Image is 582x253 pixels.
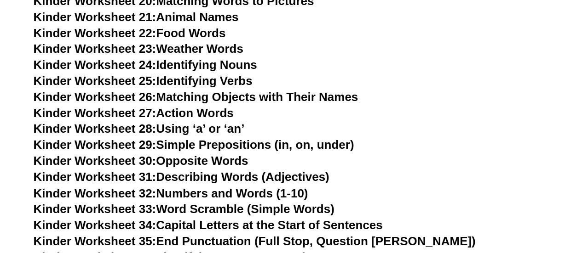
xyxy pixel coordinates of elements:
[34,234,476,247] a: Kinder Worksheet 35:End Punctuation (Full Stop, Question [PERSON_NAME])
[34,138,354,152] a: Kinder Worksheet 29:Simple Prepositions (in, on, under)
[34,106,156,120] span: Kinder Worksheet 27:
[34,122,245,135] a: Kinder Worksheet 28:Using ‘a’ or ‘an’
[34,202,156,215] span: Kinder Worksheet 33:
[34,58,257,72] a: Kinder Worksheet 24:Identifying Nouns
[34,42,243,56] a: Kinder Worksheet 23:Weather Words
[34,170,329,184] a: Kinder Worksheet 31:Describing Words (Adjectives)
[34,10,156,24] span: Kinder Worksheet 21:
[34,106,234,120] a: Kinder Worksheet 27:Action Words
[34,218,383,231] a: Kinder Worksheet 34:Capital Letters at the Start of Sentences
[34,186,308,200] a: Kinder Worksheet 32:Numbers and Words (1-10)
[34,90,156,104] span: Kinder Worksheet 26:
[34,42,156,56] span: Kinder Worksheet 23:
[34,170,156,184] span: Kinder Worksheet 31:
[34,234,156,247] span: Kinder Worksheet 35:
[34,26,156,40] span: Kinder Worksheet 22:
[429,149,582,253] iframe: Chat Widget
[34,154,248,168] a: Kinder Worksheet 30:Opposite Words
[34,90,358,104] a: Kinder Worksheet 26:Matching Objects with Their Names
[34,122,156,135] span: Kinder Worksheet 28:
[34,10,239,24] a: Kinder Worksheet 21:Animal Names
[34,58,156,72] span: Kinder Worksheet 24:
[34,138,156,152] span: Kinder Worksheet 29:
[34,218,156,231] span: Kinder Worksheet 34:
[34,74,156,88] span: Kinder Worksheet 25:
[34,74,253,88] a: Kinder Worksheet 25:Identifying Verbs
[34,26,226,40] a: Kinder Worksheet 22:Food Words
[34,202,334,215] a: Kinder Worksheet 33:Word Scramble (Simple Words)
[34,186,156,200] span: Kinder Worksheet 32:
[34,154,156,168] span: Kinder Worksheet 30:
